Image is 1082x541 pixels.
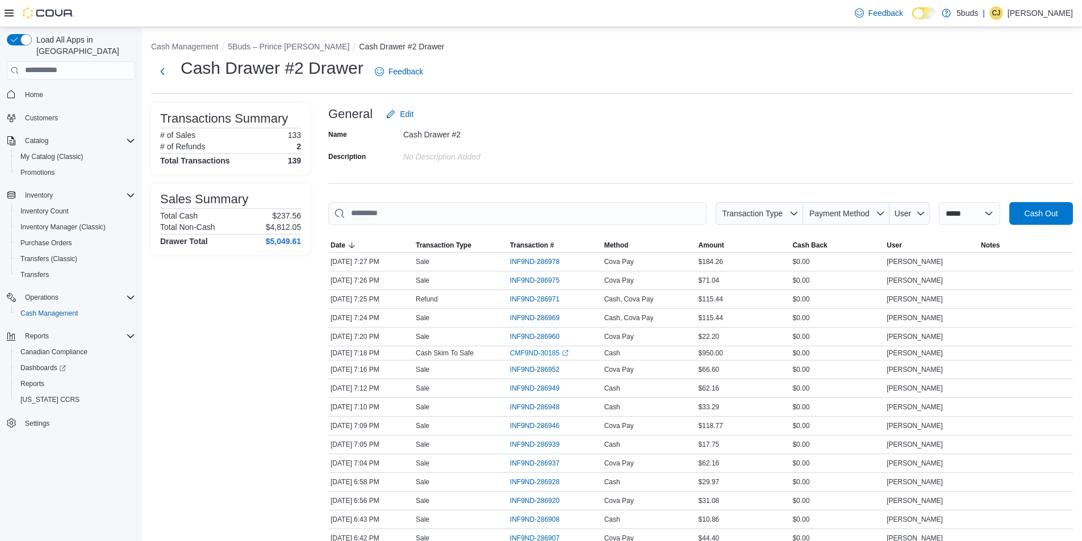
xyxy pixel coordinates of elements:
[887,440,943,449] span: [PERSON_NAME]
[288,131,301,140] p: 133
[160,211,198,220] h6: Total Cash
[296,142,301,151] p: 2
[790,475,884,489] div: $0.00
[510,513,571,526] button: INF9ND-286908
[510,365,559,374] span: INF9ND-286952
[510,311,571,325] button: INF9ND-286969
[562,350,569,357] svg: External link
[20,363,66,372] span: Dashboards
[1009,202,1073,225] button: Cash Out
[370,60,428,83] a: Feedback
[510,456,571,470] button: INF9ND-286937
[20,291,135,304] span: Operations
[328,311,413,325] div: [DATE] 7:24 PM
[981,241,1000,250] span: Notes
[11,305,140,321] button: Cash Management
[895,209,912,218] span: User
[151,41,1073,54] nav: An example of EuiBreadcrumbs
[20,395,80,404] span: [US_STATE] CCRS
[11,165,140,181] button: Promotions
[884,238,979,252] button: User
[20,87,135,102] span: Home
[887,276,943,285] span: [PERSON_NAME]
[889,202,930,225] button: User
[699,365,720,374] span: $66.60
[20,111,62,125] a: Customers
[790,346,884,360] div: $0.00
[604,332,634,341] span: Cova Pay
[25,90,43,99] span: Home
[887,515,943,524] span: [PERSON_NAME]
[699,496,720,505] span: $31.08
[16,252,82,266] a: Transfers (Classic)
[887,477,943,487] span: [PERSON_NAME]
[328,292,413,306] div: [DATE] 7:25 PM
[20,88,48,102] a: Home
[510,440,559,449] span: INF9ND-286939
[790,274,884,287] div: $0.00
[25,419,49,428] span: Settings
[328,363,413,376] div: [DATE] 7:16 PM
[328,438,413,451] div: [DATE] 7:05 PM
[20,416,135,430] span: Settings
[1008,6,1073,20] p: [PERSON_NAME]
[790,255,884,269] div: $0.00
[510,381,571,395] button: INF9ND-286949
[16,166,135,179] span: Promotions
[887,384,943,393] span: [PERSON_NAME]
[790,494,884,508] div: $0.00
[11,360,140,376] a: Dashboards
[16,252,135,266] span: Transfers (Classic)
[510,438,571,451] button: INF9ND-286939
[16,345,92,359] a: Canadian Compliance
[604,349,620,358] span: Cash
[699,515,720,524] span: $10.86
[510,363,571,376] button: INF9ND-286952
[604,241,629,250] span: Method
[510,384,559,393] span: INF9ND-286949
[510,400,571,414] button: INF9ND-286948
[416,515,429,524] p: Sale
[328,513,413,526] div: [DATE] 6:43 PM
[328,381,413,395] div: [DATE] 7:12 PM
[602,238,696,252] button: Method
[716,202,803,225] button: Transaction Type
[416,477,429,487] p: Sale
[160,237,208,246] h4: Drawer Total
[604,276,634,285] span: Cova Pay
[16,236,77,250] a: Purchase Orders
[510,419,571,433] button: INF9ND-286946
[604,515,620,524] span: Cash
[2,110,140,126] button: Customers
[25,114,58,123] span: Customers
[510,295,559,304] span: INF9ND-286971
[604,477,620,487] span: Cash
[510,274,571,287] button: INF9ND-286975
[2,290,140,305] button: Operations
[416,276,429,285] p: Sale
[20,134,135,148] span: Catalog
[272,211,301,220] p: $237.56
[228,42,349,51] button: 5Buds – Prince [PERSON_NAME]
[790,456,884,470] div: $0.00
[16,204,135,218] span: Inventory Count
[416,295,438,304] p: Refund
[328,400,413,414] div: [DATE] 7:10 PM
[416,496,429,505] p: Sale
[604,384,620,393] span: Cash
[699,459,720,468] span: $62.16
[510,515,559,524] span: INF9ND-286908
[20,270,49,279] span: Transfers
[400,108,413,120] span: Edit
[328,107,373,121] h3: General
[11,219,140,235] button: Inventory Manager (Classic)
[403,125,555,139] div: Cash Drawer #2
[510,477,559,487] span: INF9ND-286928
[16,361,135,375] span: Dashboards
[790,292,884,306] div: $0.00
[266,237,301,246] h4: $5,049.61
[510,255,571,269] button: INF9ND-286978
[790,419,884,433] div: $0.00
[604,402,620,412] span: Cash
[416,421,429,430] p: Sale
